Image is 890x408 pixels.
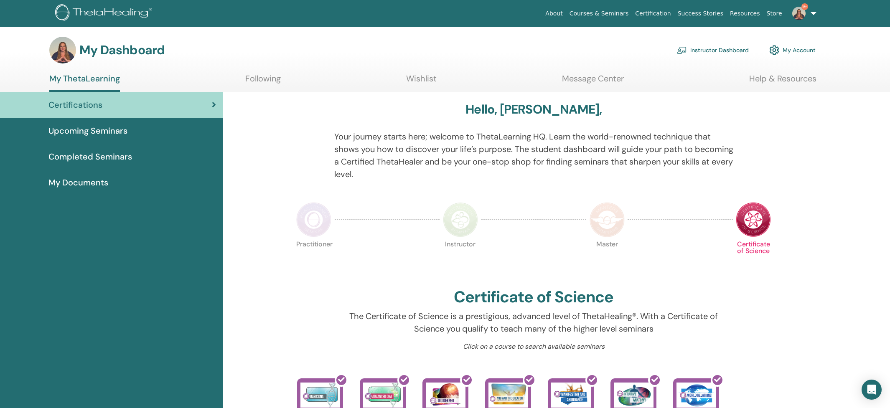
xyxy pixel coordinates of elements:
img: Instructor [443,202,478,237]
img: cog.svg [769,43,779,57]
a: Certification [632,6,674,21]
a: Instructor Dashboard [677,41,749,59]
img: Basic DNA [300,383,340,408]
a: Courses & Seminars [566,6,632,21]
p: Master [590,241,625,276]
h3: Hello, [PERSON_NAME], [465,102,602,117]
img: Dig Deeper [426,383,465,408]
span: Upcoming Seminars [48,124,127,137]
img: Intuitive Anatomy [614,383,654,408]
a: Store [763,6,786,21]
a: My Account [769,41,816,59]
img: Practitioner [296,202,331,237]
img: World Relations [676,383,716,408]
img: Certificate of Science [736,202,771,237]
span: My Documents [48,176,108,189]
a: Wishlist [406,73,437,90]
p: Click on a course to search available seminars [334,342,733,352]
div: Open Intercom Messenger [862,380,882,400]
a: Help & Resources [749,73,816,90]
a: Following [245,73,281,90]
a: About [542,6,566,21]
img: Manifesting and Abundance [551,383,591,408]
h2: Certificate of Science [454,288,613,307]
img: logo.png [55,4,155,23]
p: Certificate of Science [736,241,771,276]
img: You and the Creator [488,383,528,405]
p: The Certificate of Science is a prestigious, advanced level of ThetaHealing®. With a Certificate ... [334,310,733,335]
p: Instructor [443,241,478,276]
span: Completed Seminars [48,150,132,163]
span: Certifications [48,99,102,111]
p: Practitioner [296,241,331,276]
p: Your journey starts here; welcome to ThetaLearning HQ. Learn the world-renowned technique that sh... [334,130,733,180]
a: My ThetaLearning [49,73,120,92]
a: Message Center [562,73,624,90]
img: Advanced DNA [363,383,403,408]
img: chalkboard-teacher.svg [677,46,687,54]
img: default.jpg [49,37,76,63]
h3: My Dashboard [79,43,165,58]
a: Success Stories [674,6,727,21]
a: Resources [727,6,763,21]
img: default.jpg [792,7,806,20]
span: 9+ [801,3,808,10]
img: Master [590,202,625,237]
